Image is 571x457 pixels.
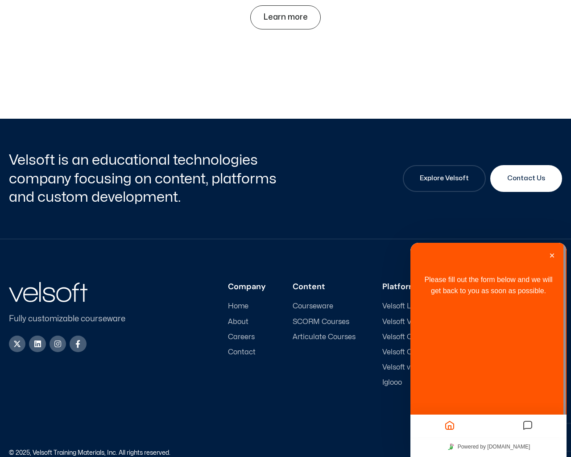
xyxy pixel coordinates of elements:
a: Explore Velsoft [403,165,486,192]
iframe: chat widget [410,243,567,457]
a: Contact [228,348,266,357]
span: Velsoft Virtual Campus [382,318,460,326]
a: Velsoft Course Builder [382,348,476,357]
span: Velsoft LMS [382,302,422,311]
a: Velsoft Virtual Campus [382,318,476,326]
a: Learn more [250,5,321,29]
a: SCORM Courses [293,318,356,326]
a: Velsoft LMS [382,302,476,311]
a: About [228,318,266,326]
p: © 2025, Velsoft Training Materials, Inc. All rights reserved. [9,450,170,456]
span: Velsoft Course Builder [382,348,457,357]
span: Contact Us [507,173,545,184]
span: Courseware [293,302,333,311]
span: Velsoft vILT [382,363,419,372]
a: Careers [228,333,266,341]
a: Courseware [293,302,356,311]
a: Contact Us [490,165,562,192]
h3: Company [228,282,266,292]
h3: Content [293,282,356,292]
span: Contact [228,348,256,357]
span: Iglooo [382,378,402,387]
span: About [228,318,248,326]
span: Explore Velsoft [420,173,469,184]
a: Velsoft vILT [382,363,476,372]
span: Careers [228,333,255,341]
span: Learn more [263,13,308,22]
span: SCORM Courses [293,318,349,326]
a: Velsoft Corporate University [382,333,476,341]
a: Articulate Courses [293,333,356,341]
span: Home [228,302,248,311]
a: Home [228,302,266,311]
p: Fully customizable courseware [9,313,140,325]
h2: Velsoft is an educational technologies company focusing on content, platforms and custom developm... [9,151,283,207]
a: Iglooo [382,378,476,387]
h3: Platforms [382,282,476,292]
